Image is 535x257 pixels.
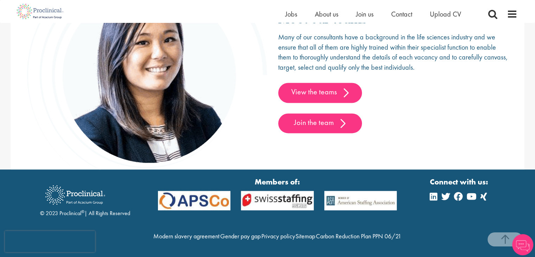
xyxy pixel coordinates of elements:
a: Join us [356,10,374,19]
a: View the teams [278,83,362,102]
div: © 2023 Proclinical | All Rights Reserved [40,180,130,218]
a: Privacy policy [261,232,295,240]
img: APSCo [153,191,236,210]
a: Modern slavery agreement [153,232,219,240]
img: APSCo [319,191,402,210]
strong: Members of: [158,176,397,187]
img: Proclinical Recruitment [40,180,110,209]
a: Upload CV [430,10,461,19]
strong: Connect with us: [430,176,490,187]
a: Contact [391,10,412,19]
h3: Meet our teams [278,12,509,25]
a: About us [315,10,338,19]
a: Sitemap [295,232,315,240]
a: Carbon Reduction Plan PPN 06/21 [316,232,401,240]
a: Gender pay gap [220,232,261,240]
sup: ® [81,209,84,214]
a: Join the team [278,113,362,133]
iframe: reCAPTCHA [5,231,95,252]
img: Chatbot [512,234,533,255]
a: Jobs [285,10,297,19]
img: APSCo [236,191,319,210]
div: Many of our consultants have a background in the life sciences industry and we ensure that all of... [278,32,509,133]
